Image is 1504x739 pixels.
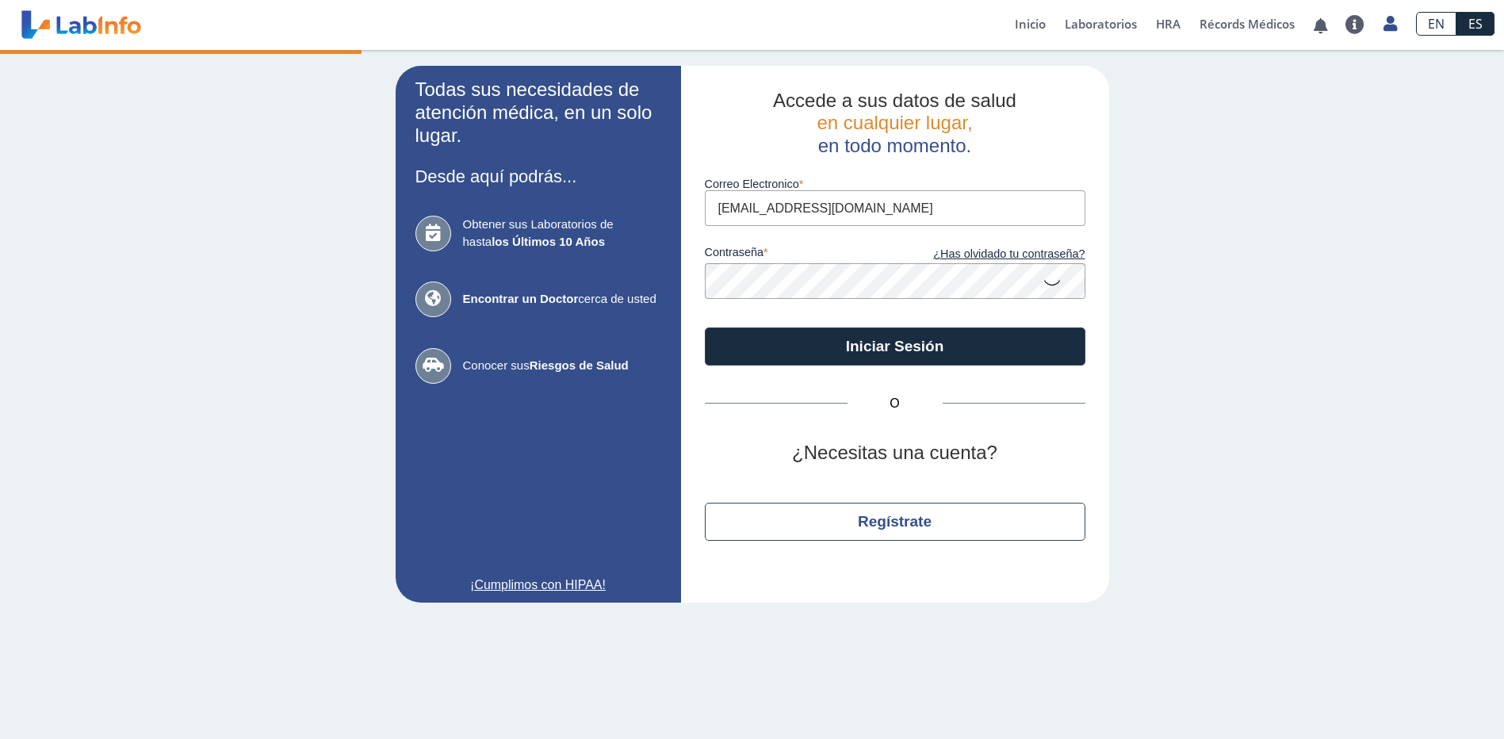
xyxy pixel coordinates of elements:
span: Accede a sus datos de salud [773,90,1016,111]
h3: Desde aquí podrás... [415,167,661,186]
span: O [848,394,943,413]
h2: ¿Necesitas una cuenta? [705,442,1085,465]
a: ¡Cumplimos con HIPAA! [415,576,661,595]
button: Iniciar Sesión [705,327,1085,366]
span: Conocer sus [463,357,661,375]
span: Obtener sus Laboratorios de hasta [463,216,661,251]
a: ¿Has olvidado tu contraseña? [895,246,1085,263]
span: en cualquier lugar, [817,112,972,133]
b: Riesgos de Salud [530,358,629,372]
a: EN [1416,12,1456,36]
h2: Todas sus necesidades de atención médica, en un solo lugar. [415,78,661,147]
span: cerca de usted [463,290,661,308]
label: contraseña [705,246,895,263]
span: HRA [1156,16,1181,32]
a: ES [1456,12,1494,36]
b: los Últimos 10 Años [492,235,605,248]
span: en todo momento. [818,135,971,156]
button: Regístrate [705,503,1085,541]
label: Correo Electronico [705,178,1085,190]
b: Encontrar un Doctor [463,292,579,305]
